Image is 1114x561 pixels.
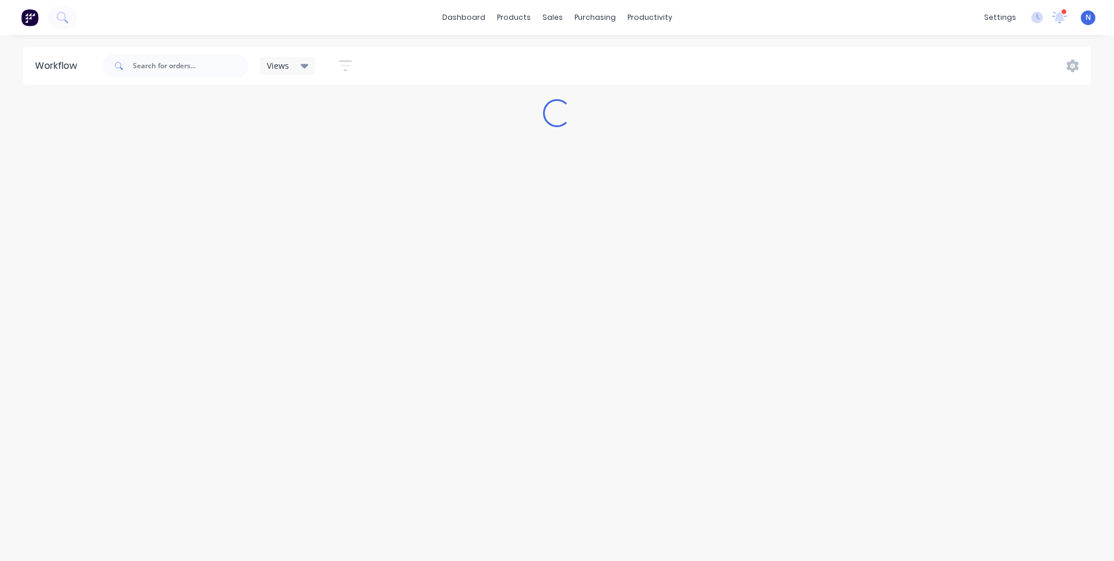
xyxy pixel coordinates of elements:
span: Views [267,59,289,72]
img: Factory [21,9,38,26]
div: settings [978,9,1022,26]
div: productivity [622,9,678,26]
div: sales [537,9,569,26]
div: purchasing [569,9,622,26]
a: dashboard [436,9,491,26]
div: products [491,9,537,26]
input: Search for orders... [133,54,248,78]
div: Workflow [35,59,83,73]
span: N [1085,12,1091,23]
